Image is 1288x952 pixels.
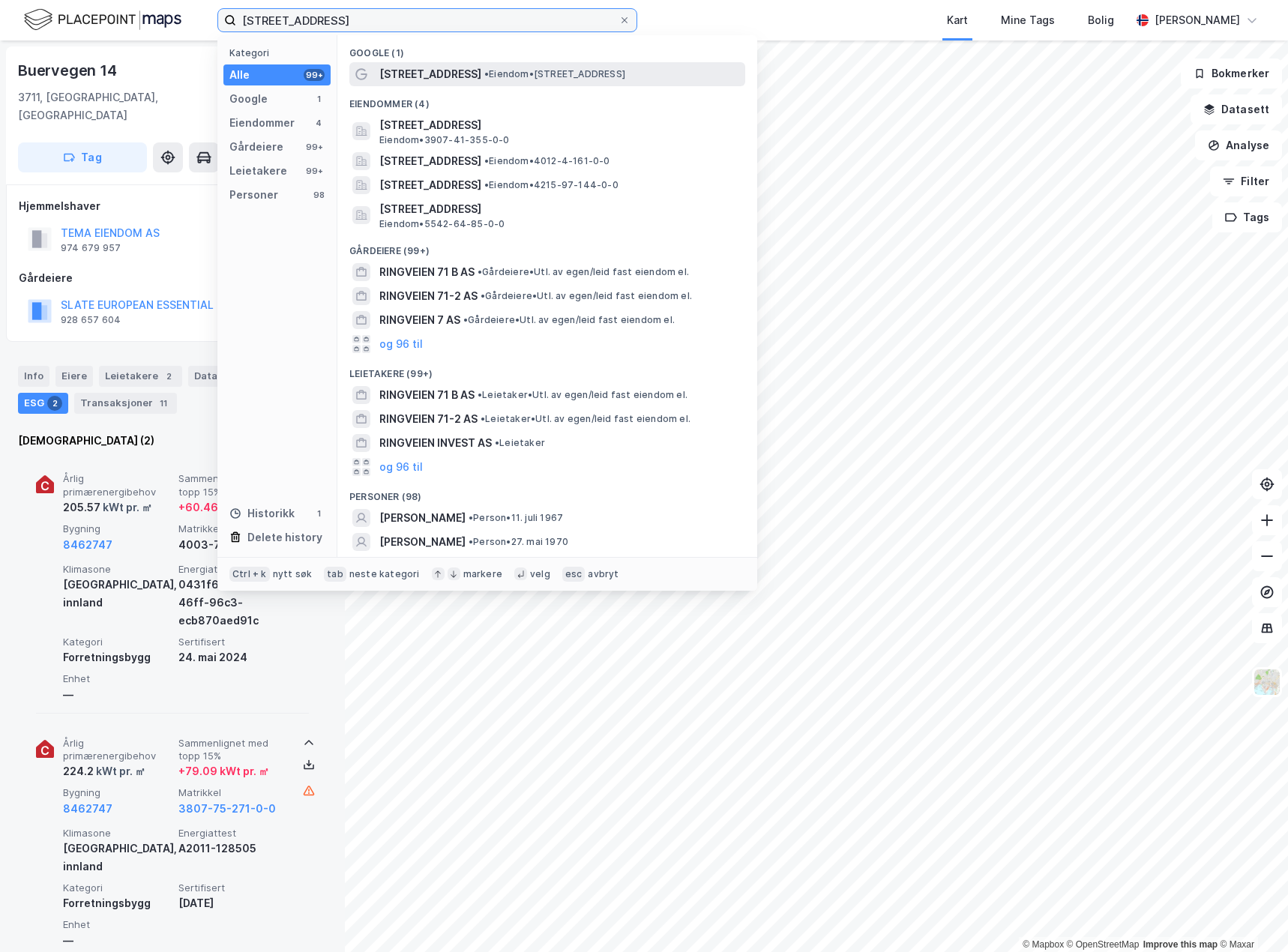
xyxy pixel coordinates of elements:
button: Bokmerker [1181,58,1282,88]
span: Klimasone [63,563,172,576]
div: Leietakere [229,162,287,180]
div: [DEMOGRAPHIC_DATA] (2) [18,432,327,450]
div: [PERSON_NAME] [1155,11,1240,29]
div: 3711, [GEOGRAPHIC_DATA], [GEOGRAPHIC_DATA] [18,88,259,124]
span: Gårdeiere • Utl. av egen/leid fast eiendom el. [478,266,689,278]
span: Eiendom • 5542-64-85-0-0 [379,218,505,230]
span: Enhet [63,918,172,931]
span: Kategori [63,636,172,648]
span: Leietaker • Utl. av egen/leid fast eiendom el. [481,413,690,425]
div: Eiere [55,366,93,387]
span: Person • 11. juli 1967 [469,512,563,524]
input: Søk på adresse, matrikkel, gårdeiere, leietakere eller personer [236,9,619,31]
div: Historikk [229,504,295,522]
button: Datasett [1191,94,1282,124]
div: Transaksjoner [74,393,177,414]
div: Forretningsbygg [63,894,172,912]
span: Sertifisert [178,882,288,894]
a: OpenStreetMap [1067,939,1140,950]
div: 1 [313,507,325,519]
img: logo.f888ab2527a4732fd821a326f86c7f29.svg [24,7,181,33]
div: + 79.09 kWt pr. ㎡ [178,762,269,780]
div: neste kategori [349,568,420,580]
span: • [478,266,482,277]
span: • [481,290,485,301]
div: Datasett [188,366,262,387]
span: • [484,179,489,190]
div: Mine Tags [1001,11,1055,29]
span: RINGVEIEN 71-2 AS [379,287,478,305]
a: Mapbox [1023,939,1064,950]
span: Energiattest [178,563,288,576]
div: nytt søk [273,568,313,580]
div: A2011-128505 [178,840,288,858]
span: RINGVEIEN 71 B AS [379,386,475,404]
span: Eiendom • 3907-41-355-0-0 [379,134,510,146]
div: [DATE] [178,894,288,912]
span: Bygning [63,786,172,799]
div: kWt pr. ㎡ [100,498,152,516]
div: Google [229,90,268,108]
div: [GEOGRAPHIC_DATA], innland [63,576,172,612]
button: og 96 til [379,458,423,476]
span: Matrikkel [178,786,288,799]
span: Matrikkel [178,522,288,535]
div: 99+ [304,141,325,153]
button: 3807-75-271-0-0 [178,800,276,818]
span: Person • 27. mai 1970 [469,536,568,548]
span: Eiendom • 4012-4-161-0-0 [484,155,610,167]
div: ESG [18,393,68,414]
span: Sammenlignet med topp 15% [178,472,288,498]
div: Delete history [247,528,322,546]
div: [GEOGRAPHIC_DATA], innland [63,840,172,876]
div: Gårdeiere [19,269,326,287]
button: Filter [1210,166,1282,196]
button: 8462747 [63,536,112,554]
button: 8462747 [63,800,112,818]
div: 98 [313,189,325,201]
div: Google (1) [337,35,757,62]
span: Energiattest [178,827,288,840]
button: Analyse [1195,130,1282,160]
span: [STREET_ADDRESS] [379,65,481,83]
span: Sammenlignet med topp 15% [178,737,288,763]
span: [PERSON_NAME] [379,533,466,551]
div: Forretningsbygg [63,648,172,666]
div: 99+ [304,165,325,177]
span: • [495,437,499,448]
span: RINGVEIEN 7 AS [379,311,460,329]
span: [STREET_ADDRESS] [379,176,481,194]
iframe: Chat Widget [1213,880,1288,952]
span: • [469,512,473,523]
div: Eiendommer (4) [337,86,757,113]
span: RINGVEIEN 71-2 AS [379,410,478,428]
span: Kategori [63,882,172,894]
div: Kart [947,11,968,29]
span: • [484,155,489,166]
button: og 96 til [379,335,423,353]
div: 24. mai 2024 [178,648,288,666]
div: avbryt [588,568,619,580]
span: [STREET_ADDRESS] [379,200,739,218]
span: Eiendom • 4215-97-144-0-0 [484,179,619,191]
div: Alle [229,66,250,84]
div: Info [18,366,49,387]
span: Enhet [63,672,172,685]
span: Leietaker • Utl. av egen/leid fast eiendom el. [478,389,687,401]
span: RINGVEIEN 71 B AS [379,263,475,281]
span: • [463,314,468,325]
div: esc [562,567,586,582]
div: Buervegen 14 [18,58,120,82]
div: tab [324,567,346,582]
div: markere [463,568,502,580]
span: [STREET_ADDRESS] [379,152,481,170]
span: Leietaker [495,437,545,449]
div: 1 [313,93,325,105]
div: 974 679 957 [61,242,121,254]
div: 4003-75-271-0-0 [178,536,288,554]
div: 11 [156,396,171,411]
div: Personer [229,186,278,204]
span: [PERSON_NAME] [379,509,466,527]
div: 2 [161,369,176,384]
div: 205.57 [63,498,152,516]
